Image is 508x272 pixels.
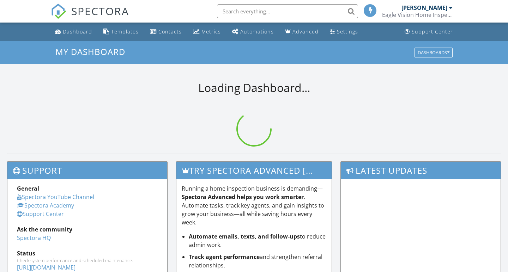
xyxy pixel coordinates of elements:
[52,25,95,38] a: Dashboard
[176,162,332,179] h3: Try spectora advanced [DATE]
[147,25,185,38] a: Contacts
[337,28,358,35] div: Settings
[17,193,94,201] a: Spectora YouTube Channel
[341,162,501,179] h3: Latest Updates
[17,202,74,209] a: Spectora Academy
[17,249,158,258] div: Status
[382,11,453,18] div: Eagle Vision Home Inspection, LLC
[418,50,449,55] div: Dashboards
[17,185,39,192] strong: General
[51,10,129,24] a: SPECTORA
[17,225,158,234] div: Ask the community
[182,184,327,227] p: Running a home inspection business is demanding— . Automate tasks, track key agents, and gain ins...
[182,193,304,201] strong: Spectora Advanced helps you work smarter
[63,28,92,35] div: Dashboard
[190,25,224,38] a: Metrics
[17,258,158,263] div: Check system performance and scheduled maintenance.
[189,232,327,249] li: to reduce admin work.
[51,4,66,19] img: The Best Home Inspection Software - Spectora
[7,162,167,179] h3: Support
[401,4,447,11] div: [PERSON_NAME]
[71,4,129,18] span: SPECTORA
[229,25,277,38] a: Automations (Basic)
[412,28,453,35] div: Support Center
[158,28,182,35] div: Contacts
[101,25,141,38] a: Templates
[189,253,260,261] strong: Track agent performance
[17,210,64,218] a: Support Center
[201,28,221,35] div: Metrics
[55,46,125,57] span: My Dashboard
[111,28,139,35] div: Templates
[17,234,51,242] a: Spectora HQ
[282,25,321,38] a: Advanced
[402,25,456,38] a: Support Center
[240,28,274,35] div: Automations
[217,4,358,18] input: Search everything...
[17,264,75,271] a: [URL][DOMAIN_NAME]
[292,28,319,35] div: Advanced
[189,253,327,270] li: and strengthen referral relationships.
[327,25,361,38] a: Settings
[189,233,300,240] strong: Automate emails, texts, and follow-ups
[415,48,453,57] button: Dashboards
